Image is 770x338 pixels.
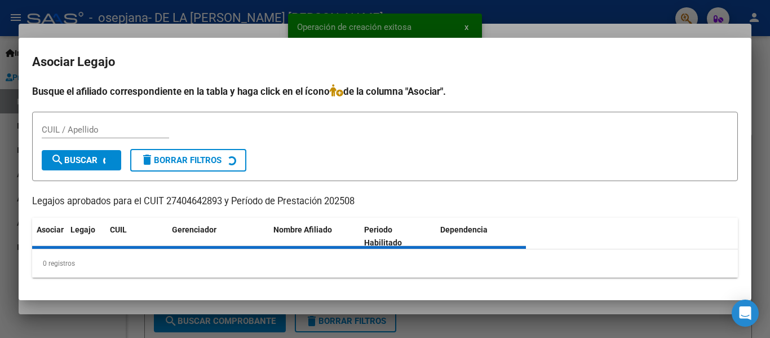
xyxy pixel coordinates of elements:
datatable-header-cell: Legajo [66,218,105,255]
span: Nombre Afiliado [273,225,332,234]
span: Asociar [37,225,64,234]
datatable-header-cell: Asociar [32,218,66,255]
div: Open Intercom Messenger [732,300,759,327]
p: Legajos aprobados para el CUIT 27404642893 y Período de Prestación 202508 [32,195,738,209]
datatable-header-cell: Dependencia [436,218,526,255]
mat-icon: delete [140,153,154,166]
h4: Busque el afiliado correspondiente en la tabla y haga click en el ícono de la columna "Asociar". [32,84,738,99]
button: Borrar Filtros [130,149,246,172]
span: Periodo Habilitado [364,225,402,247]
div: 0 registros [32,249,738,278]
span: Buscar [51,155,98,165]
datatable-header-cell: Gerenciador [167,218,269,255]
span: Dependencia [440,225,488,234]
datatable-header-cell: Periodo Habilitado [360,218,436,255]
datatable-header-cell: Nombre Afiliado [269,218,360,255]
mat-icon: search [51,153,64,166]
span: Legajo [70,225,95,234]
datatable-header-cell: CUIL [105,218,167,255]
span: Borrar Filtros [140,155,222,165]
button: Buscar [42,150,121,170]
span: Gerenciador [172,225,216,234]
span: CUIL [110,225,127,234]
h2: Asociar Legajo [32,51,738,73]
